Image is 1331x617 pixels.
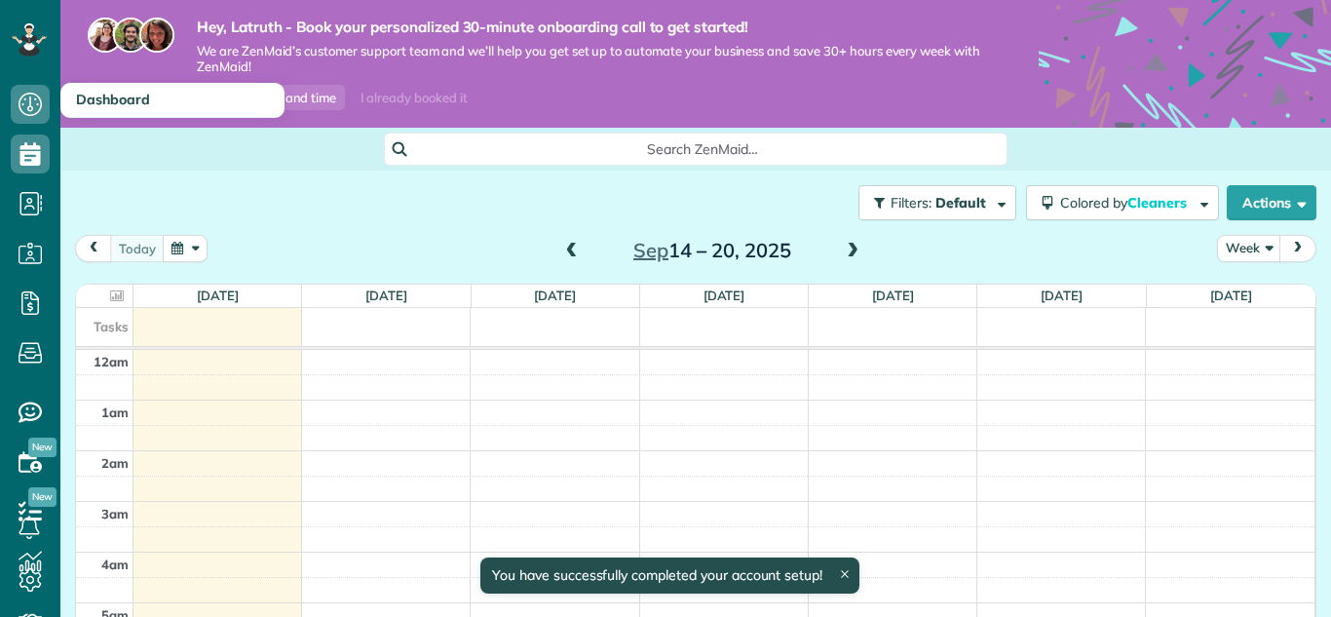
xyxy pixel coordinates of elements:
button: Week [1217,235,1281,261]
a: [DATE] [704,288,745,303]
img: jorge-587dff0eeaa6aab1f244e6dc62b8924c3b6ad411094392a53c71c6c4a576187d.jpg [113,18,148,53]
img: maria-72a9807cf96188c08ef61303f053569d2e2a8a1cde33d635c8a3ac13582a053d.jpg [88,18,123,53]
a: [DATE] [872,288,914,303]
span: 3am [101,506,129,521]
div: I already booked it [349,86,478,110]
img: michelle-19f622bdf1676172e81f8f8fba1fb50e276960ebfe0243fe18214015130c80e4.jpg [139,18,174,53]
a: [DATE] [534,288,576,303]
span: 1am [101,405,129,420]
button: today [110,235,165,261]
span: 2am [101,455,129,471]
button: next [1279,235,1316,261]
span: 12am [94,354,129,369]
span: Cleaners [1127,194,1190,212]
button: Filters: Default [858,185,1016,220]
span: New [28,487,57,507]
span: We are ZenMaid’s customer support team and we’ll help you get set up to automate your business an... [197,43,980,76]
span: Dashboard [76,91,150,108]
span: Tasks [94,319,129,334]
div: You have successfully completed your account setup! [480,558,859,594]
span: Default [935,194,987,212]
a: [DATE] [365,288,407,303]
a: [DATE] [197,288,239,303]
span: Colored by [1060,194,1194,212]
button: Colored byCleaners [1026,185,1219,220]
span: Sep [633,238,668,262]
h2: 14 – 20, 2025 [590,240,834,261]
button: prev [75,235,112,261]
span: Filters: [891,194,932,212]
a: [DATE] [1210,288,1252,303]
span: 4am [101,557,129,572]
strong: Hey, Latruth - Book your personalized 30-minute onboarding call to get started! [197,18,980,37]
a: Filters: Default [849,185,1016,220]
a: [DATE] [1041,288,1083,303]
span: New [28,438,57,457]
button: Actions [1227,185,1316,220]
